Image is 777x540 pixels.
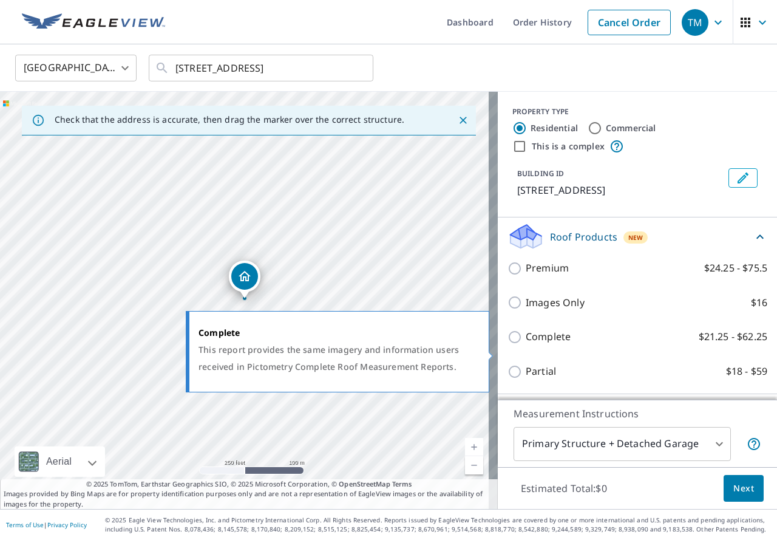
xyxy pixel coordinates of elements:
div: Roof ProductsNew [507,222,767,251]
input: Search by address or latitude-longitude [175,51,348,85]
button: Close [455,112,471,128]
p: Check that the address is accurate, then drag the marker over the correct structure. [55,114,404,125]
p: BUILDING ID [517,168,564,179]
a: Current Level 17, Zoom Out [465,456,483,474]
p: Premium [526,261,569,276]
p: Images Only [526,295,585,310]
label: Residential [531,122,578,134]
p: Partial [526,364,556,379]
div: This report provides the same imagery and information users received in Pictometry Complete Roof ... [198,341,473,375]
a: Terms [392,479,412,488]
img: EV Logo [22,13,165,32]
label: This is a complex [532,140,605,152]
button: Edit building 1 [728,168,758,188]
p: Estimated Total: $0 [511,475,617,502]
p: | [6,521,87,528]
a: OpenStreetMap [339,479,390,488]
p: [STREET_ADDRESS] [517,183,724,197]
a: Terms of Use [6,521,44,529]
div: TM [682,9,708,36]
span: © 2025 TomTom, Earthstar Geographics SIO, © 2025 Microsoft Corporation, © [86,479,412,490]
div: Dropped pin, building 1, Residential property, 8064 Bridgecreek Dr W Jacksonville, FL 32244 [229,261,260,298]
strong: Complete [198,327,240,338]
div: [GEOGRAPHIC_DATA] [15,51,137,85]
a: Privacy Policy [47,521,87,529]
a: Cancel Order [588,10,671,35]
p: Complete [526,329,571,344]
div: Aerial [42,446,75,477]
p: $24.25 - $75.5 [704,261,767,276]
p: $18 - $59 [726,364,767,379]
a: Current Level 17, Zoom In [465,438,483,456]
span: Next [733,481,754,496]
button: Next [724,475,764,502]
span: Your report will include the primary structure and a detached garage if one exists. [747,437,761,451]
div: Aerial [15,446,105,477]
div: PROPERTY TYPE [512,106,762,117]
label: Commercial [606,122,656,134]
p: Roof Products [550,230,617,244]
div: Primary Structure + Detached Garage [514,427,731,461]
p: Measurement Instructions [514,406,761,421]
p: $21.25 - $62.25 [699,329,767,344]
p: © 2025 Eagle View Technologies, Inc. and Pictometry International Corp. All Rights Reserved. Repo... [105,516,771,534]
span: New [628,233,643,242]
p: $16 [751,295,767,310]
